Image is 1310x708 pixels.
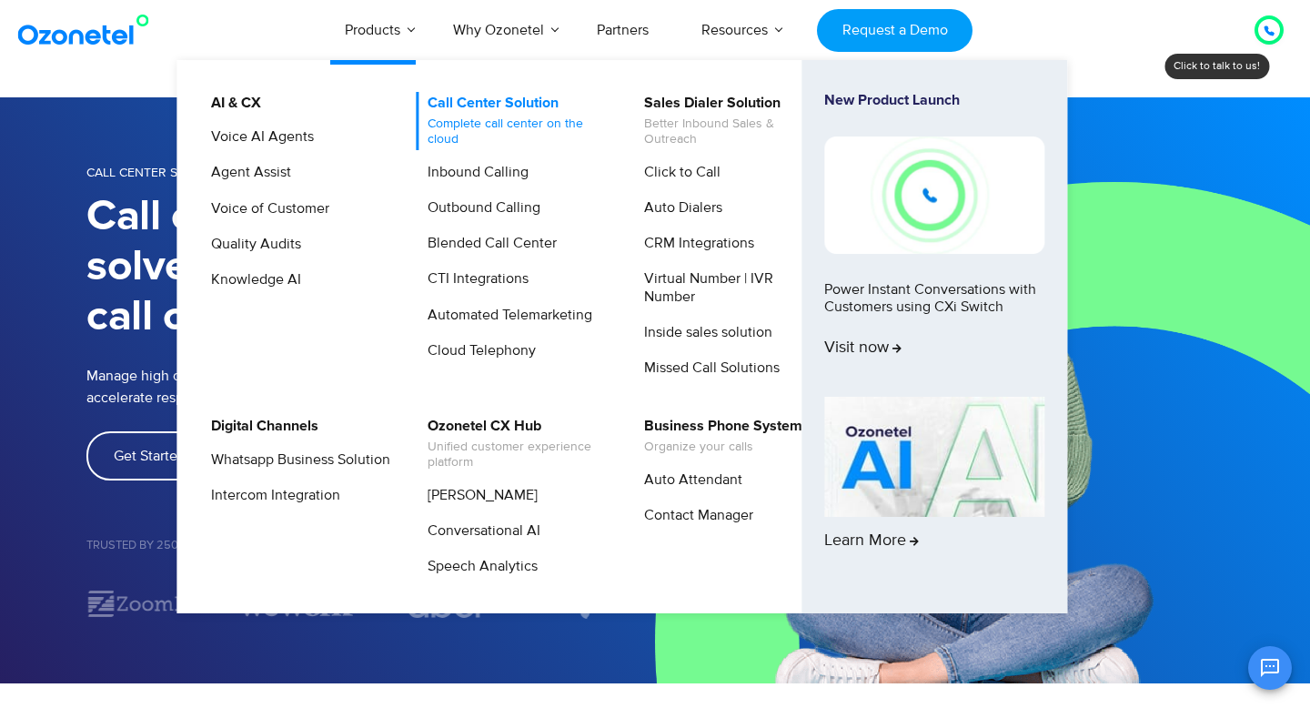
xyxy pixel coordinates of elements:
a: Voice AI Agents [199,126,317,148]
a: Contact Manager [632,504,756,527]
a: Call Center SolutionComplete call center on the cloud [416,92,610,150]
span: Complete call center on the cloud [428,116,607,147]
a: Whatsapp Business Solution [199,449,393,471]
a: Conversational AI [416,520,543,542]
img: zoomrx [86,588,201,620]
a: [PERSON_NAME] [416,484,540,507]
a: Missed Call Solutions [632,357,782,379]
a: Automated Telemarketing [416,304,595,327]
a: Business Phone SystemOrganize your calls [632,415,805,458]
img: uber [407,591,486,618]
div: Image Carousel [86,588,655,620]
button: Open chat [1248,646,1292,690]
img: New-Project-17.png [824,137,1044,253]
a: Intercom Integration [199,484,343,507]
a: Learn More [824,397,1044,582]
a: New Product LaunchPower Instant Conversations with Customers using CXi SwitchVisit now [824,92,1044,389]
a: Quality Audits [199,233,304,256]
a: Voice of Customer [199,197,332,220]
div: 2 / 7 [86,588,201,620]
a: Outbound Calling [416,197,543,219]
p: Manage high call volumes, slash cost per call, accelerate responsiveness. [86,365,496,409]
div: 4 / 7 [389,591,504,618]
a: Blended Call Center [416,232,559,255]
a: Auto Dialers [632,197,725,219]
span: Visit now [824,339,902,359]
span: Unified customer experience platform [428,440,607,470]
h5: Trusted by 2500+ Businesses [86,540,655,551]
a: Inbound Calling [416,161,531,184]
span: Organize your calls [644,440,802,455]
a: Knowledge AI [199,268,304,291]
h1: Call center software solves your most critical call center challenges [86,192,655,342]
img: AI [824,397,1044,517]
a: Click to Call [632,161,723,184]
a: Speech Analytics [416,555,540,578]
span: Call Center Solution [86,165,232,180]
a: Get Started [86,431,213,480]
a: CRM Integrations [632,232,757,255]
a: Ozonetel CX HubUnified customer experience platform [416,415,610,473]
a: Digital Channels [199,415,321,438]
span: Better Inbound Sales & Outreach [644,116,823,147]
a: CTI Integrations [416,268,531,290]
a: Auto Attendant [632,469,745,491]
a: Sales Dialer SolutionBetter Inbound Sales & Outreach [632,92,826,150]
a: Virtual Number | IVR Number [632,268,826,308]
span: Get Started [114,449,186,463]
a: Request a Demo [817,9,972,52]
a: Cloud Telephony [416,339,539,362]
span: Learn More [824,531,919,551]
a: Inside sales solution [632,321,775,344]
a: AI & CX [199,92,264,115]
a: Agent Assist [199,161,294,184]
